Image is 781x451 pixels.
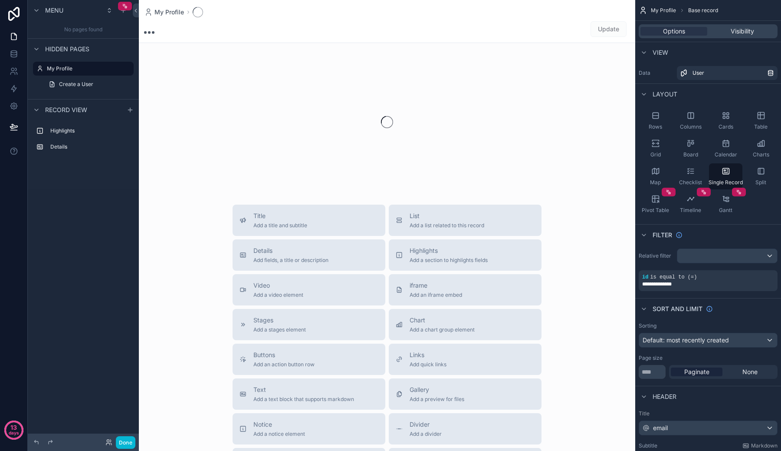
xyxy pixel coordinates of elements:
div: No pages found [28,21,139,38]
span: Base record [688,7,718,14]
span: Paginate [684,368,709,376]
span: Default: most recently created [643,336,729,344]
span: Gantt [719,207,732,214]
span: Split [755,179,766,186]
span: Timeline [680,207,701,214]
span: email [653,424,668,432]
span: Visibility [731,27,754,36]
label: My Profile [47,65,128,72]
span: Hidden pages [45,45,89,53]
label: Title [639,410,778,417]
span: Table [754,123,768,130]
span: Checklist [679,179,702,186]
span: Map [650,179,661,186]
button: Gantt [709,191,742,217]
p: 13 [10,423,17,432]
span: Single Record [709,179,743,186]
span: Cards [719,123,733,130]
a: Create a User [43,77,134,91]
button: Cards [709,108,742,134]
button: Map [639,163,672,189]
div: scrollable content [28,120,139,162]
label: Relative filter [639,252,673,259]
button: Done [116,436,135,449]
span: Create a User [59,81,93,88]
span: Header [653,392,676,401]
button: Timeline [674,191,707,217]
button: Columns [674,108,707,134]
button: Table [744,108,778,134]
span: Columns [680,123,702,130]
span: View [653,48,668,57]
label: Data [639,70,673,76]
span: Options [663,27,685,36]
label: Page size [639,355,663,361]
span: is equal to (=) [650,274,697,280]
button: Calendar [709,136,742,162]
span: Pivot Table [642,207,669,214]
span: Grid [650,151,661,158]
button: Charts [744,136,778,162]
button: Default: most recently created [639,333,778,348]
button: Pivot Table [639,191,672,217]
p: days [9,427,19,439]
button: Board [674,136,707,162]
span: Filter [653,231,672,239]
span: Board [683,151,698,158]
span: None [742,368,758,376]
span: My Profile [154,8,184,17]
span: Charts [753,151,769,158]
a: My Profile [144,8,184,17]
span: Layout [653,90,677,99]
span: Calendar [715,151,737,158]
span: id [642,274,648,280]
span: Record view [45,106,87,114]
label: Details [50,143,130,150]
label: Sorting [639,322,656,329]
button: Grid [639,136,672,162]
span: Rows [649,123,662,130]
span: My Profile [651,7,676,14]
button: Split [744,163,778,189]
a: My Profile [33,62,134,76]
a: User [677,66,778,80]
button: Checklist [674,163,707,189]
button: Single Record [709,163,742,189]
button: Rows [639,108,672,134]
label: Highlights [50,127,130,134]
button: email [639,421,778,435]
span: Menu [45,6,63,15]
span: Sort And Limit [653,305,702,313]
span: User [692,70,704,76]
